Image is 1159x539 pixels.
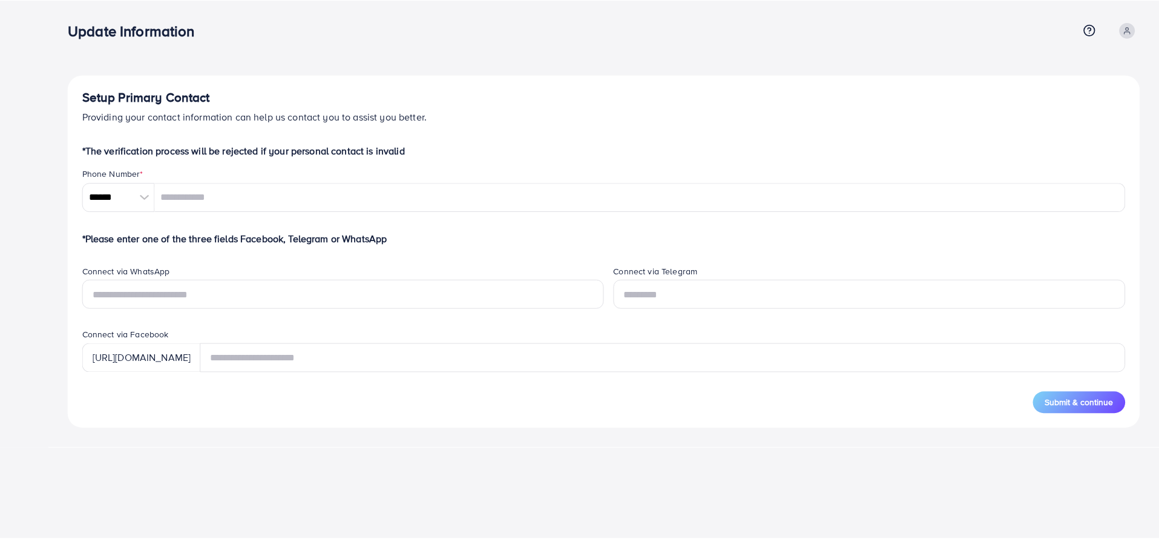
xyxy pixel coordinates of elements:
[68,22,205,39] h3: Update Information
[82,90,1128,105] h4: Setup Primary Contact
[615,265,699,277] label: Connect via Telegram
[82,343,201,372] div: [URL][DOMAIN_NAME]
[82,168,143,180] label: Phone Number
[1048,397,1116,409] span: Submit & continue
[82,231,1128,246] p: *Please enter one of the three fields Facebook, Telegram or WhatsApp
[1036,392,1128,414] button: Submit & continue
[82,110,1128,124] p: Providing your contact information can help us contact you to assist you better.
[82,328,169,340] label: Connect via Facebook
[82,265,170,277] label: Connect via WhatsApp
[82,144,1128,158] p: *The verification process will be rejected if your personal contact is invalid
